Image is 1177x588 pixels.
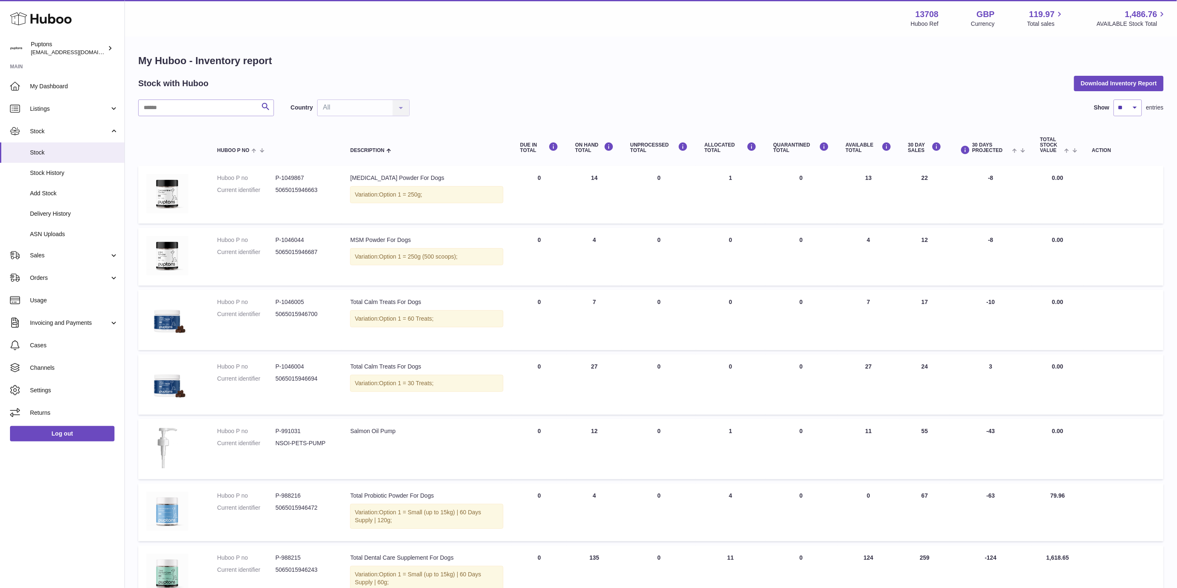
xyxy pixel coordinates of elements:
div: Action [1092,148,1155,153]
div: Total Calm Treats For Dogs [350,298,503,306]
span: Option 1 = 250g (500 scoops); [379,253,458,260]
span: 0.00 [1052,428,1063,434]
dt: Current identifier [217,375,276,383]
dd: 5065015946700 [276,310,334,318]
span: Channels [30,364,118,372]
strong: 13708 [916,9,939,20]
dd: P-988215 [276,554,334,562]
div: Variation: [350,248,503,265]
a: Log out [10,426,114,441]
dd: P-1046004 [276,363,334,371]
button: Download Inventory Report [1074,76,1164,91]
span: Total sales [1027,20,1064,28]
div: Currency [971,20,995,28]
td: 0 [512,228,567,286]
div: Salmon Oil Pump [350,427,503,435]
td: 7 [837,290,900,350]
img: product image [147,298,188,340]
label: Country [291,104,313,112]
td: 0 [696,228,765,286]
div: Variation: [350,310,503,327]
span: Option 1 = 250g; [379,191,423,198]
td: 0 [622,419,696,479]
div: MSM Powder For Dogs [350,236,503,244]
span: 0 [800,299,803,305]
div: DUE IN TOTAL [520,142,558,153]
td: 22 [900,166,950,224]
span: Sales [30,252,109,259]
dd: 5065015946472 [276,504,334,512]
dt: Current identifier [217,566,276,574]
span: Stock [30,149,118,157]
span: Invoicing and Payments [30,319,109,327]
td: 0 [622,228,696,286]
span: 0.00 [1052,299,1063,305]
td: 0 [512,290,567,350]
span: Orders [30,274,109,282]
span: entries [1146,104,1164,112]
dt: Huboo P no [217,363,276,371]
dd: P-1046005 [276,298,334,306]
dt: Current identifier [217,504,276,512]
img: product image [147,427,188,469]
span: Add Stock [30,189,118,197]
td: 0 [622,483,696,541]
td: 0 [512,419,567,479]
span: 30 DAYS PROJECTED [972,142,1010,153]
span: 0 [800,428,803,434]
a: 119.97 Total sales [1027,9,1064,28]
dt: Current identifier [217,310,276,318]
span: Settings [30,386,118,394]
div: 30 DAY SALES [908,142,941,153]
span: 0 [800,174,803,181]
td: -10 [950,290,1032,350]
td: 0 [512,166,567,224]
span: 0.00 [1052,363,1063,370]
span: 0 [800,237,803,243]
td: -63 [950,483,1032,541]
dd: 5065015946687 [276,248,334,256]
span: Total stock value [1040,137,1062,154]
td: -8 [950,228,1032,286]
td: 13 [837,166,900,224]
td: 0 [512,354,567,415]
div: Variation: [350,375,503,392]
div: [MEDICAL_DATA] Powder For Dogs [350,174,503,182]
td: 0 [622,166,696,224]
span: My Dashboard [30,82,118,90]
dt: Huboo P no [217,554,276,562]
div: Total Dental Care Supplement For Dogs [350,554,503,562]
dd: 5065015946243 [276,566,334,574]
td: 0 [696,354,765,415]
img: product image [147,236,188,275]
td: 27 [567,354,622,415]
span: 119.97 [1029,9,1055,20]
div: QUARANTINED Total [774,142,829,153]
dt: Huboo P no [217,174,276,182]
dd: P-991031 [276,427,334,435]
td: 0 [622,354,696,415]
div: AVAILABLE Total [846,142,891,153]
td: 4 [567,228,622,286]
span: Stock History [30,169,118,177]
span: 1,486.76 [1125,9,1157,20]
span: AVAILABLE Stock Total [1097,20,1167,28]
td: 7 [567,290,622,350]
div: Variation: [350,504,503,529]
dt: Huboo P no [217,236,276,244]
a: 1,486.76 AVAILABLE Stock Total [1097,9,1167,28]
td: 1 [696,166,765,224]
div: Puptons [31,40,106,56]
img: hello@puptons.com [10,42,22,55]
td: 4 [837,228,900,286]
td: 17 [900,290,950,350]
td: 4 [567,483,622,541]
td: 0 [837,483,900,541]
dt: Huboo P no [217,492,276,500]
dt: Huboo P no [217,427,276,435]
dt: Current identifier [217,439,276,447]
span: 1,618.65 [1046,554,1069,561]
span: 79.96 [1050,492,1065,499]
img: product image [147,174,188,213]
span: Option 1 = Small (up to 15kg) | 60 Days Supply | 60g; [355,571,481,586]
